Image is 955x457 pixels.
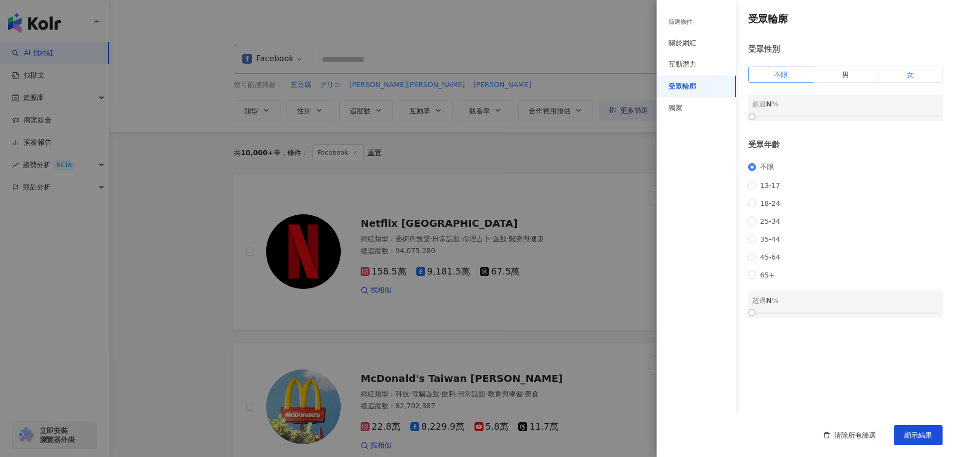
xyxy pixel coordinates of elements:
[668,18,692,26] div: 篩選條件
[756,271,779,279] span: 65+
[756,199,784,207] span: 18-24
[668,103,682,113] div: 獨家
[756,163,778,172] span: 不限
[813,425,886,445] button: 清除所有篩選
[774,71,788,79] span: 不限
[756,253,784,261] span: 45-64
[756,217,784,225] span: 25-34
[766,296,772,304] span: N
[748,12,943,26] h4: 受眾輪廓
[842,71,849,79] span: 男
[752,98,939,109] div: 超過 %
[668,38,696,48] div: 關於網紅
[748,44,943,55] div: 受眾性別
[766,100,772,108] span: N
[823,432,830,439] span: delete
[752,295,939,306] div: 超過 %
[834,431,876,439] span: 清除所有篩選
[748,139,943,150] div: 受眾年齡
[894,425,943,445] button: 顯示結果
[668,60,696,70] div: 互動潛力
[756,182,784,189] span: 13-17
[907,71,914,79] span: 女
[668,82,696,91] div: 受眾輪廓
[756,235,784,243] span: 35-44
[904,431,932,439] span: 顯示結果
